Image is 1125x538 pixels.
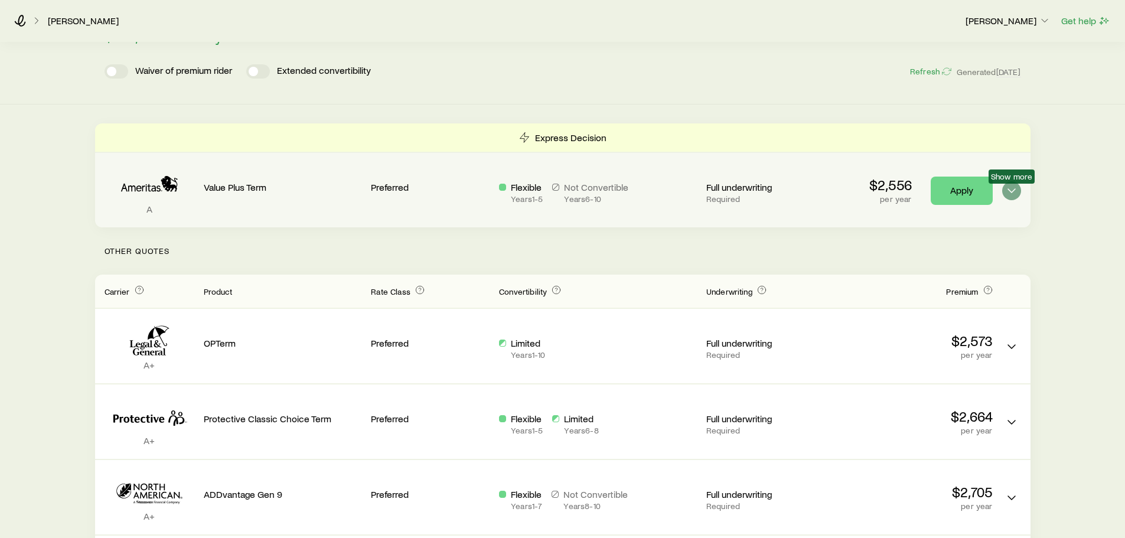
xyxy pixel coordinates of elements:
p: Required [706,426,825,435]
p: $2,573 [834,332,993,349]
p: Required [706,194,825,204]
p: per year [834,501,993,511]
p: Years 1 - 5 [511,426,543,435]
span: [DATE] [996,67,1021,77]
span: Generated [957,67,1020,77]
p: Years 1 - 7 [511,501,542,511]
button: [PERSON_NAME] [965,14,1051,28]
p: $2,664 [834,408,993,425]
span: Product [204,286,233,296]
p: Years 8 - 10 [563,501,628,511]
button: Get help [1061,14,1111,28]
p: Value Plus Term [204,181,362,193]
span: Carrier [105,286,130,296]
p: Required [706,350,825,360]
p: ADDvantage Gen 9 [204,488,362,500]
p: Preferred [371,488,490,500]
p: Protective Classic Choice Term [204,413,362,425]
p: [PERSON_NAME] [966,15,1051,27]
p: A+ [105,359,194,371]
p: Preferred [371,181,490,193]
div: Term quotes [95,123,1031,227]
button: Refresh [909,66,952,77]
p: Full underwriting [706,181,825,193]
p: per year [834,350,993,360]
p: Other Quotes [95,227,1031,275]
a: Apply [931,177,993,205]
a: [PERSON_NAME] [47,15,119,27]
p: Full underwriting [706,337,825,349]
p: Waiver of premium rider [135,64,232,79]
p: OPTerm [204,337,362,349]
span: Premium [946,286,978,296]
p: A+ [105,510,194,522]
span: Underwriting [706,286,752,296]
p: Years 6 - 10 [564,194,628,204]
p: Limited [564,413,598,425]
p: Express Decision [535,132,606,144]
p: A+ [105,435,194,446]
span: Convertibility [499,286,547,296]
p: Extended convertibility [277,64,371,79]
p: Flexible [511,413,543,425]
p: per year [834,426,993,435]
p: A [105,203,194,215]
p: Preferred [371,413,490,425]
span: Show more [991,172,1032,181]
span: Rate Class [371,286,410,296]
p: $2,705 [834,484,993,500]
p: per year [869,194,912,204]
p: Years 6 - 8 [564,426,598,435]
p: $2,556 [869,177,912,193]
p: Not Convertible [563,488,628,500]
p: Not Convertible [564,181,628,193]
p: Limited [511,337,545,349]
p: Full underwriting [706,413,825,425]
p: Flexible [511,488,542,500]
p: Required [706,501,825,511]
p: Full underwriting [706,488,825,500]
p: Years 1 - 10 [511,350,545,360]
p: Flexible [511,181,543,193]
p: Preferred [371,337,490,349]
p: Years 1 - 5 [511,194,543,204]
